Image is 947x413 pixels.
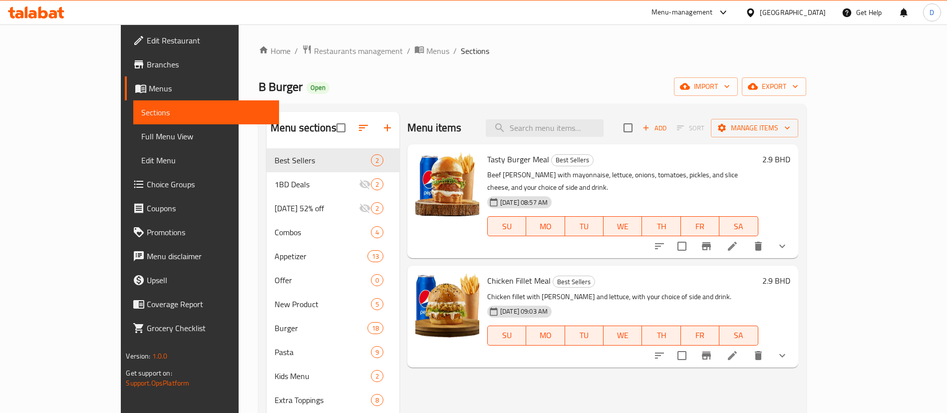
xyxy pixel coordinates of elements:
[526,326,565,346] button: MO
[125,172,279,196] a: Choice Groups
[671,236,692,257] span: Select to update
[426,45,449,57] span: Menus
[371,274,383,286] div: items
[125,244,279,268] a: Menu disclaimer
[487,216,526,236] button: SU
[760,7,826,18] div: [GEOGRAPHIC_DATA]
[414,44,449,57] a: Menus
[147,178,271,190] span: Choice Groups
[275,250,367,262] span: Appetizer
[125,76,279,100] a: Menus
[608,328,638,343] span: WE
[487,273,551,288] span: Chicken Fillet Meal
[125,316,279,340] a: Grocery Checklist
[685,328,715,343] span: FR
[267,172,399,196] div: 1BD Deals2
[133,100,279,124] a: Sections
[604,216,642,236] button: WE
[141,130,271,142] span: Full Menu View
[371,228,383,237] span: 4
[742,77,806,96] button: export
[371,298,383,310] div: items
[711,119,798,137] button: Manage items
[746,234,770,258] button: delete
[371,346,383,358] div: items
[259,44,806,57] nav: breadcrumb
[776,350,788,362] svg: Show Choices
[359,178,371,190] svg: Inactive section
[671,345,692,366] span: Select to update
[651,6,713,18] div: Menu-management
[275,202,359,214] div: National day 52% off
[682,80,730,93] span: import
[147,226,271,238] span: Promotions
[371,396,383,405] span: 8
[147,34,271,46] span: Edit Restaurant
[670,120,711,136] span: Select section first
[125,268,279,292] a: Upsell
[259,75,303,98] span: B Burger
[746,344,770,368] button: delete
[461,45,489,57] span: Sections
[487,169,758,194] p: Beef [PERSON_NAME] with mayonnaise, lettuce, onions, tomatoes, pickles, and slice cheese, and you...
[569,328,600,343] span: TU
[133,148,279,172] a: Edit Menu
[553,276,595,288] div: Best Sellers
[371,348,383,357] span: 9
[275,346,371,358] span: Pasta
[275,178,359,190] span: 1BD Deals
[125,28,279,52] a: Edit Restaurant
[496,307,552,316] span: [DATE] 09:03 AM
[526,216,565,236] button: MO
[642,216,680,236] button: TH
[267,388,399,412] div: Extra Toppings8
[267,148,399,172] div: Best Sellers2
[719,216,758,236] button: SA
[638,120,670,136] button: Add
[307,83,329,92] span: Open
[275,298,371,310] span: New Product
[295,45,298,57] li: /
[368,324,383,333] span: 18
[147,202,271,214] span: Coupons
[371,370,383,382] div: items
[750,80,798,93] span: export
[147,322,271,334] span: Grocery Checklist
[569,219,600,234] span: TU
[642,326,680,346] button: TH
[275,274,371,286] div: Offer
[330,117,351,138] span: Select all sections
[453,45,457,57] li: /
[275,226,371,238] div: Combos
[487,326,526,346] button: SU
[770,344,794,368] button: show more
[275,370,371,382] span: Kids Menu
[275,322,367,334] span: Burger
[647,344,671,368] button: sort-choices
[141,154,271,166] span: Edit Menu
[371,276,383,285] span: 0
[719,122,790,134] span: Manage items
[551,154,594,166] div: Best Sellers
[641,122,668,134] span: Add
[125,220,279,244] a: Promotions
[126,367,172,380] span: Get support on:
[275,154,371,166] div: Best Sellers
[647,234,671,258] button: sort-choices
[149,82,271,94] span: Menus
[351,116,375,140] span: Sort sections
[371,204,383,213] span: 2
[492,328,522,343] span: SU
[371,154,383,166] div: items
[726,240,738,252] a: Edit menu item
[407,120,462,135] h2: Menu items
[271,120,336,135] h2: Menu sections
[275,202,359,214] span: [DATE] 52% off
[267,340,399,364] div: Pasta9
[147,274,271,286] span: Upsell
